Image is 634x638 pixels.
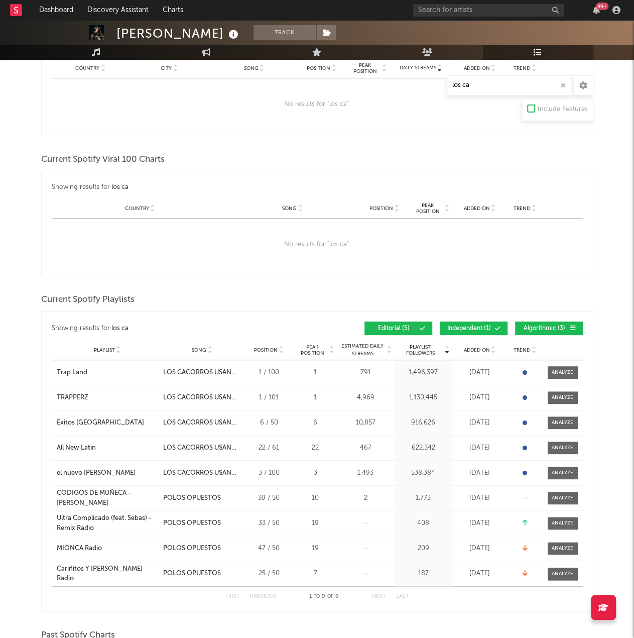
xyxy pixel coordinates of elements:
[246,468,292,478] div: 3 / 100
[57,418,144,428] div: Éxitos [GEOGRAPHIC_DATA]
[57,468,136,478] div: el nuevo [PERSON_NAME]
[464,205,490,211] span: Added On
[57,544,102,554] div: MIONCA Radio
[397,344,444,356] span: Playlist Followers
[57,564,158,584] a: Cariñitos Y [PERSON_NAME] Radio
[514,347,530,353] span: Trend
[57,368,87,378] div: Trap Land
[297,468,334,478] div: 3
[447,75,572,95] input: Search Playlists/Charts
[339,443,392,453] div: 467
[372,594,386,599] button: Next
[514,65,530,71] span: Trend
[446,326,492,332] span: Independent ( 1 )
[297,443,334,453] div: 22
[52,322,317,335] div: Showing results for
[57,393,158,403] a: TRAPPERZ
[371,326,417,332] span: Editorial ( 5 )
[57,418,158,428] a: Éxitos [GEOGRAPHIC_DATA]
[163,493,221,503] div: POLOS OPUESTOS
[246,544,292,554] div: 47 / 50
[282,205,297,211] span: Song
[297,393,334,403] div: 1
[515,322,583,335] button: Algorithmic(3)
[514,205,530,211] span: Trend
[455,544,505,554] div: [DATE]
[397,468,450,478] div: 538,384
[192,347,206,353] span: Song
[455,569,505,579] div: [DATE]
[339,393,392,403] div: 4,969
[397,518,450,528] div: 408
[596,3,608,10] div: 99 +
[246,418,292,428] div: 6 / 50
[225,594,240,599] button: First
[244,65,259,71] span: Song
[254,347,278,353] span: Position
[412,202,444,215] span: Peak Position
[111,181,129,193] div: los ca
[464,65,490,71] span: Added On
[455,468,505,478] div: [DATE]
[455,393,505,403] div: [DATE]
[163,544,221,554] div: POLOS OPUESTOS
[253,25,316,40] button: Track
[455,518,505,528] div: [DATE]
[397,544,450,554] div: 209
[57,468,158,478] a: el nuevo [PERSON_NAME]
[440,322,508,335] button: Independent(1)
[297,518,334,528] div: 19
[297,418,334,428] div: 6
[163,368,241,378] div: LOS CACORROS USAN KLEIMOND
[52,219,583,271] div: No results for " los ca ".
[297,591,352,603] div: 1 9 9
[364,322,432,335] button: Editorial(5)
[455,418,505,428] div: [DATE]
[57,488,158,508] a: CODIGOS DE MUÑECA - [PERSON_NAME]
[116,25,241,42] div: [PERSON_NAME]
[297,493,334,503] div: 10
[57,368,158,378] a: Trap Land
[307,65,330,71] span: Position
[246,569,292,579] div: 25 / 50
[57,513,158,533] a: Ultra Complicado (feat. Sebas) - Remix Radio
[297,569,334,579] div: 7
[246,393,292,403] div: 1 / 101
[339,468,392,478] div: 1,493
[397,443,450,453] div: 622,342
[57,544,158,554] a: MIONCA Radio
[455,368,505,378] div: [DATE]
[246,368,292,378] div: 1 / 100
[339,368,392,378] div: 791
[327,594,333,599] span: of
[75,65,99,71] span: Country
[455,443,505,453] div: [DATE]
[57,443,158,453] a: All New Latin
[339,343,386,358] span: Estimated Daily Streams
[397,393,450,403] div: 1,130,445
[538,103,588,116] div: Include Features
[246,493,292,503] div: 39 / 50
[593,6,600,14] button: 99+
[297,344,328,356] span: Peak Position
[163,443,241,453] div: LOS CACORROS USAN KLEIMOND
[397,368,450,378] div: 1,496,397
[297,544,334,554] div: 19
[52,181,317,193] div: Showing results for
[339,493,392,503] div: 2
[297,368,334,378] div: 1
[246,518,292,528] div: 33 / 50
[397,569,450,579] div: 187
[163,393,241,403] div: LOS CACORROS USAN KLEIMOND
[397,418,450,428] div: 916,626
[125,205,149,211] span: Country
[163,418,241,428] div: LOS CACORROS USAN KLEIMOND
[111,323,129,335] div: los ca
[413,4,564,17] input: Search for artists
[161,65,172,71] span: City
[339,418,392,428] div: 10,857
[522,326,568,332] span: Algorithmic ( 3 )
